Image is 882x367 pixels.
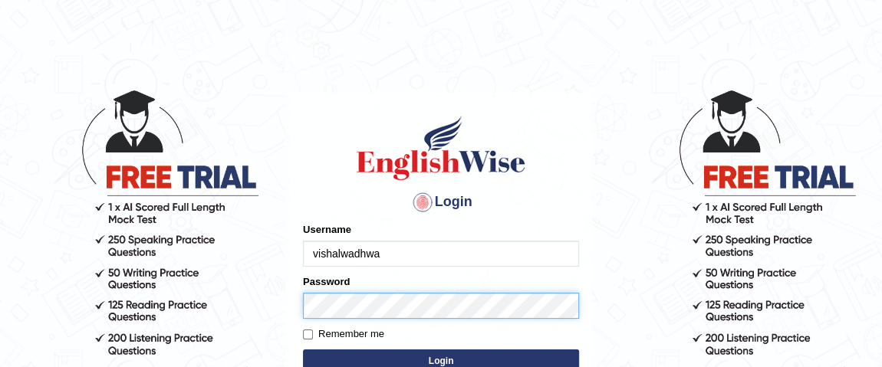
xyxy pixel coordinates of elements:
[303,329,313,339] input: Remember me
[303,190,579,215] h4: Login
[303,326,384,342] label: Remember me
[303,222,351,237] label: Username
[303,274,350,289] label: Password
[354,113,528,182] img: Logo of English Wise sign in for intelligent practice with AI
